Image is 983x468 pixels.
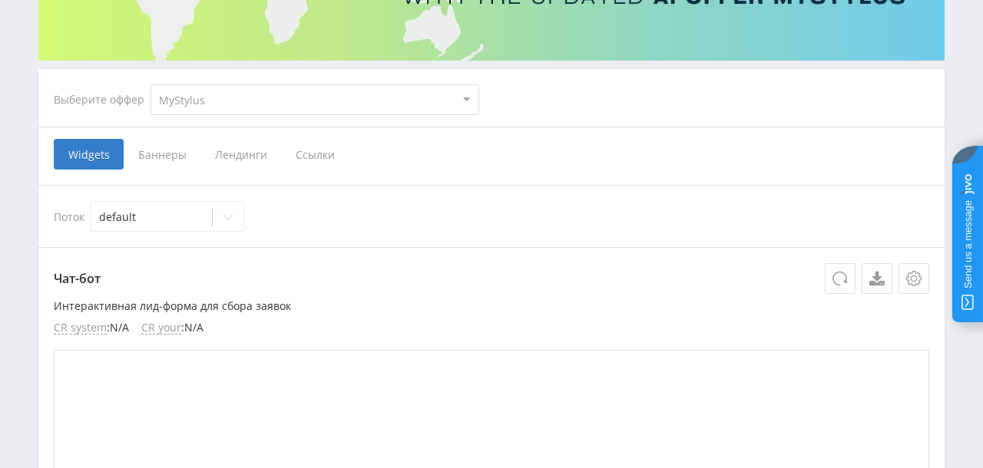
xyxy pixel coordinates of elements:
li: : N/A [54,321,129,335]
span: Лендинги [200,139,281,170]
button: Обновить [825,263,856,294]
span: Widgets [54,139,124,170]
div: Поток [54,201,929,232]
div: Выберите оффер [54,94,151,106]
li: : N/A [141,321,204,335]
a: Скачать [862,263,892,294]
span: CR your [141,321,181,335]
p: Интерактивная лид-форма для сбора заявок [54,300,929,312]
p: Чат-бот [54,263,929,294]
span: Ссылки [281,139,349,170]
button: Настройки [899,263,929,294]
span: Баннеры [124,139,200,170]
span: CR system [54,321,107,335]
